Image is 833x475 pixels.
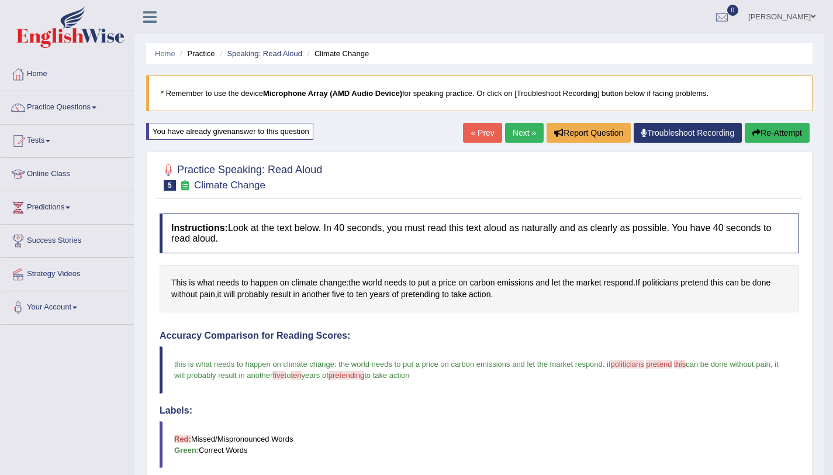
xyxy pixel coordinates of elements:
span: Click to see word definition [431,277,436,289]
span: this [674,360,686,369]
span: Click to see word definition [438,277,456,289]
b: Instructions: [171,223,228,233]
span: Click to see word definition [362,277,382,289]
span: Click to see word definition [171,288,197,301]
span: the world needs to put a price on carbon emissions and let the market respond [338,360,603,369]
span: Click to see word definition [470,277,495,289]
span: : [334,360,337,369]
span: Click to see word definition [347,288,354,301]
a: Success Stories [1,225,134,254]
a: Home [1,58,134,87]
span: 0 [727,5,739,16]
span: Click to see word definition [199,288,215,301]
span: Click to see word definition [710,277,723,289]
span: Click to see word definition [392,288,399,301]
span: Click to see word definition [237,288,269,301]
span: ten [291,371,301,380]
span: Click to see word definition [741,277,751,289]
span: Click to see word definition [458,277,468,289]
span: Click to see word definition [356,288,367,301]
span: politicians [611,360,644,369]
span: Click to see word definition [536,277,549,289]
a: Tests [1,125,134,154]
span: Click to see word definition [241,277,248,289]
div: : . , . [160,265,799,312]
span: Click to see word definition [217,277,239,289]
span: Click to see word definition [271,288,291,301]
li: Practice [177,48,215,59]
h4: Look at the text below. In 40 seconds, you must read this text aloud as naturally and as clearly ... [160,214,799,253]
span: Click to see word definition [384,277,406,289]
span: . [603,360,605,369]
span: Click to see word definition [576,277,602,289]
a: Troubleshoot Recording [634,123,742,143]
b: Microphone Array (AMD Audio Device) [263,89,402,98]
span: Click to see word definition [604,277,634,289]
span: Click to see word definition [217,288,222,301]
span: if [607,360,611,369]
span: five [272,371,284,380]
span: 5 [164,180,176,191]
span: Click to see word definition [349,277,360,289]
span: Click to see word definition [171,277,186,289]
span: Click to see word definition [369,288,389,301]
span: Click to see word definition [469,288,490,301]
span: pretend [646,360,672,369]
small: Climate Change [194,180,265,191]
span: Click to see word definition [409,277,416,289]
span: to [285,371,291,380]
a: Home [155,49,175,58]
a: Predictions [1,191,134,221]
span: Click to see word definition [224,288,235,301]
span: Click to see word definition [250,277,278,289]
h4: Accuracy Comparison for Reading Scores: [160,331,799,341]
span: years of [302,371,329,380]
a: Your Account [1,291,134,321]
span: Click to see word definition [189,277,195,289]
span: Click to see word definition [292,277,317,289]
span: Click to see word definition [401,288,440,301]
span: Click to see word definition [725,277,739,289]
a: Speaking: Read Aloud [227,49,302,58]
span: Click to see word definition [302,288,329,301]
blockquote: * Remember to use the device for speaking practice. Or click on [Troubleshoot Recording] button b... [146,75,813,111]
a: Practice Questions [1,91,134,121]
button: Re-Attempt [745,123,810,143]
small: Exam occurring question [179,180,191,191]
a: Strategy Videos [1,258,134,287]
h4: Labels: [160,405,799,416]
span: Click to see word definition [752,277,770,289]
span: Click to see word definition [197,277,215,289]
span: Click to see word definition [280,277,289,289]
span: Click to see word definition [442,288,449,301]
a: « Prev [463,123,502,143]
b: Red: [174,435,191,443]
span: Click to see word definition [642,277,678,289]
h2: Practice Speaking: Read Aloud [160,161,322,191]
span: Click to see word definition [332,288,345,301]
b: Green: [174,446,199,455]
div: You have already given answer to this question [146,123,313,140]
blockquote: Missed/Mispronounced Words Correct Words [160,421,799,468]
span: can be done without pain [686,360,770,369]
span: , [770,360,773,369]
a: Online Class [1,158,134,187]
span: Click to see word definition [293,288,300,301]
span: Click to see word definition [563,277,574,289]
span: this is what needs to happen on climate change [174,360,334,369]
li: Climate Change [305,48,369,59]
span: Click to see word definition [635,277,640,289]
span: Click to see word definition [680,277,708,289]
span: to take action [364,371,409,380]
span: Click to see word definition [451,288,466,301]
span: Click to see word definition [552,277,561,289]
a: Next » [505,123,544,143]
span: Click to see word definition [418,277,429,289]
span: Click to see word definition [497,277,533,289]
span: Click to see word definition [320,277,347,289]
button: Report Question [547,123,631,143]
span: pretending [329,371,364,380]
